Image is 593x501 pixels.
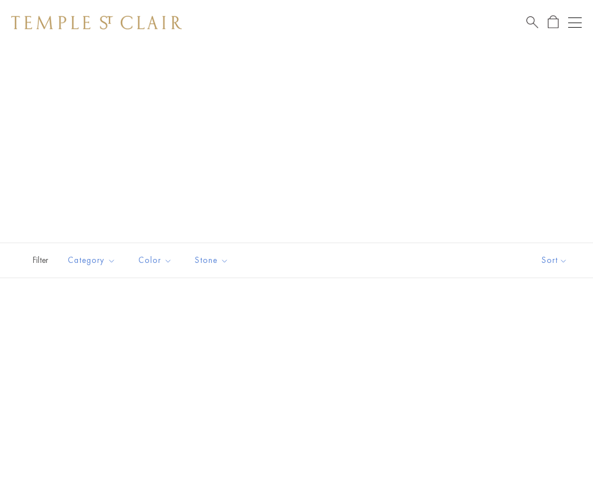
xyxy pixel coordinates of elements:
[130,248,181,273] button: Color
[516,243,593,278] button: Show sort by
[568,16,582,29] button: Open navigation
[11,16,182,29] img: Temple St. Clair
[189,253,237,267] span: Stone
[526,15,538,29] a: Search
[548,15,559,29] a: Open Shopping Bag
[186,248,237,273] button: Stone
[59,248,124,273] button: Category
[133,253,181,267] span: Color
[62,253,124,267] span: Category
